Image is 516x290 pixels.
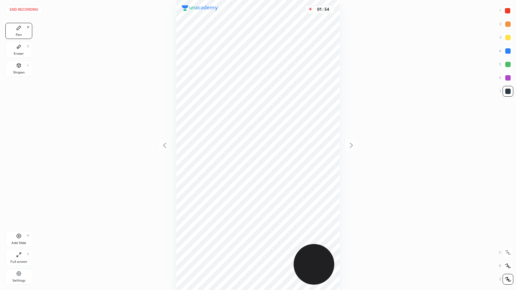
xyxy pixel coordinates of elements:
[500,86,513,97] div: 7
[500,5,513,16] div: 1
[182,5,218,11] img: logo.38c385cc.svg
[5,5,43,13] button: End recording
[27,63,29,67] div: L
[499,59,513,70] div: 5
[12,279,25,282] div: Settings
[16,33,22,37] div: Pen
[500,19,513,30] div: 2
[499,274,513,285] div: Z
[499,260,513,271] div: X
[10,260,27,263] div: Full screen
[499,46,513,56] div: 4
[499,72,513,83] div: 6
[14,52,24,55] div: Eraser
[11,241,26,245] div: Add Slide
[27,234,29,237] div: H
[499,247,513,258] div: C
[27,45,29,48] div: E
[500,32,513,43] div: 3
[13,71,25,74] div: Shapes
[315,7,331,12] div: 01 : 54
[27,26,29,29] div: P
[27,253,29,256] div: F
